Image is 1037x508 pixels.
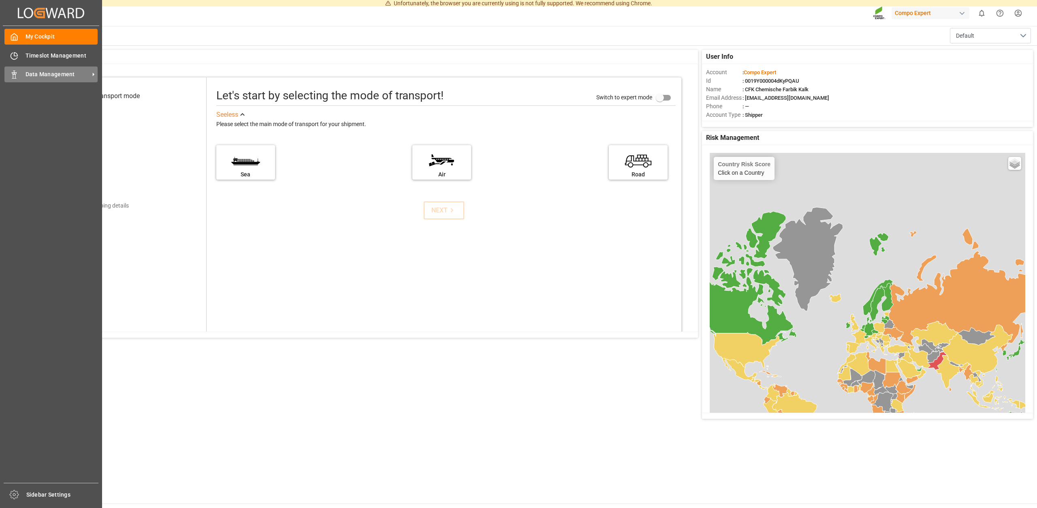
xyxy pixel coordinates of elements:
[596,94,652,101] span: Switch to expert mode
[706,111,743,119] span: Account Type
[26,491,99,499] span: Sidebar Settings
[956,32,974,40] span: Default
[1008,157,1021,170] a: Layers
[744,69,776,75] span: Compo Expert
[26,51,98,60] span: Timeslot Management
[4,47,98,63] a: Timeslot Management
[4,29,98,45] a: My Cockpit
[892,7,969,19] div: Compo Expert
[718,161,770,167] h4: Country Risk Score
[613,170,664,179] div: Road
[743,69,776,75] span: :
[718,161,770,176] div: Click on a Country
[706,85,743,94] span: Name
[706,77,743,85] span: Id
[743,95,829,101] span: : [EMAIL_ADDRESS][DOMAIN_NAME]
[78,201,129,210] div: Add shipping details
[706,68,743,77] span: Account
[991,4,1009,22] button: Help Center
[216,87,444,104] div: Let's start by selecting the mode of transport!
[424,201,464,219] button: NEXT
[706,52,733,62] span: User Info
[950,28,1031,43] button: open menu
[26,32,98,41] span: My Cockpit
[743,78,799,84] span: : 0019Y000004dKyPQAU
[892,5,973,21] button: Compo Expert
[973,4,991,22] button: show 0 new notifications
[431,206,456,215] div: NEXT
[873,6,886,20] img: Screenshot%202023-09-29%20at%2010.02.21.png_1712312052.png
[26,70,90,79] span: Data Management
[743,86,809,92] span: : CFK Chemische Farbik Kalk
[216,110,238,120] div: See less
[416,170,467,179] div: Air
[220,170,271,179] div: Sea
[743,112,763,118] span: : Shipper
[77,91,140,101] div: Select transport mode
[706,102,743,111] span: Phone
[216,120,676,129] div: Please select the main mode of transport for your shipment.
[706,133,759,143] span: Risk Management
[706,94,743,102] span: Email Address
[743,103,749,109] span: : —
